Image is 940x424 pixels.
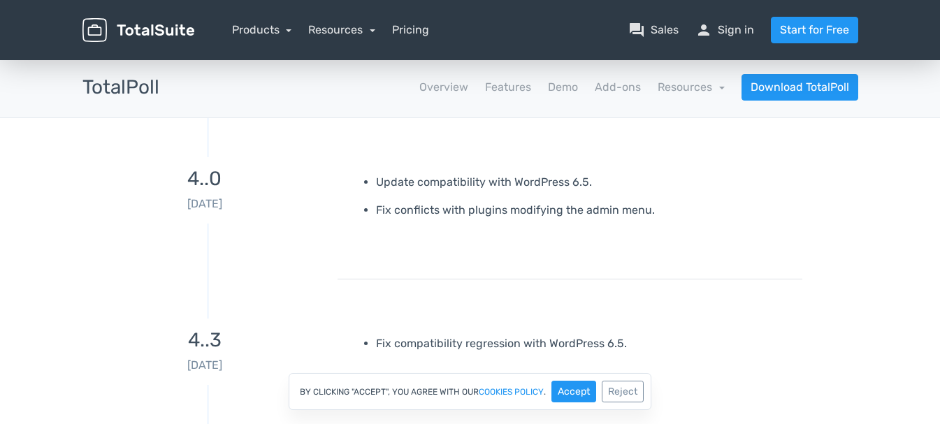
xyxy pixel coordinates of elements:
[82,196,327,212] p: [DATE]
[551,381,596,402] button: Accept
[628,22,679,38] a: question_answerSales
[695,22,712,38] span: person
[771,17,858,43] a: Start for Free
[376,335,792,352] p: Fix compatibility regression with WordPress 6.5.
[308,23,375,36] a: Resources
[289,373,651,410] div: By clicking "Accept", you agree with our .
[658,80,725,94] a: Resources
[485,79,531,96] a: Features
[376,174,792,191] p: Update compatibility with WordPress 6.5.
[602,381,644,402] button: Reject
[392,22,429,38] a: Pricing
[628,22,645,38] span: question_answer
[82,330,327,351] h3: 4..3
[82,77,159,98] h3: TotalPoll
[419,79,468,96] a: Overview
[742,74,858,101] a: Download TotalPoll
[595,79,641,96] a: Add-ons
[82,18,194,43] img: TotalSuite for WordPress
[376,202,792,219] p: Fix conflicts with plugins modifying the admin menu.
[479,388,544,396] a: cookies policy
[82,168,327,190] h3: 4..0
[82,357,327,374] p: [DATE]
[548,79,578,96] a: Demo
[695,22,754,38] a: personSign in
[232,23,292,36] a: Products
